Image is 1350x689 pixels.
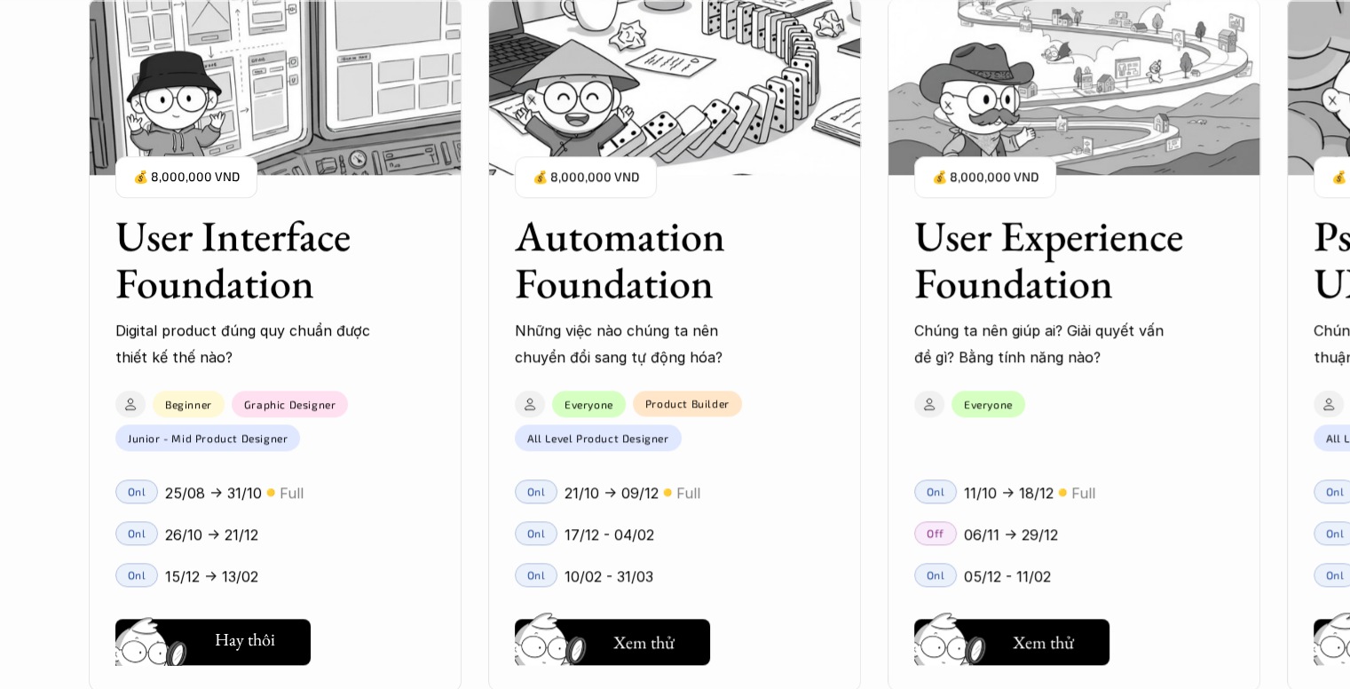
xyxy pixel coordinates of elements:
p: 🟡 [266,486,275,499]
a: Xem thử [515,612,710,665]
p: Onl [527,568,546,581]
p: Những việc nào chúng ta nên chuyển đổi sang tự động hóa? [515,317,772,371]
p: Onl [1326,527,1345,539]
p: Onl [927,485,945,497]
p: 06/11 -> 29/12 [964,521,1058,548]
p: Everyone [964,398,1013,410]
p: Onl [1326,485,1345,497]
p: Product Builder [645,397,730,409]
p: Everyone [564,398,613,410]
p: Graphic Designer [244,398,336,410]
h5: Xem thử [1013,630,1074,654]
p: Chúng ta nên giúp ai? Giải quyết vấn đề gì? Bằng tính năng nào? [914,317,1172,371]
p: 26/10 -> 21/12 [165,521,258,548]
p: 17/12 - 04/02 [564,521,654,548]
h5: Hay thôi [215,626,275,651]
button: Xem thử [515,619,710,665]
p: Onl [927,568,945,581]
p: 11/10 -> 18/12 [964,479,1054,506]
p: 💰 8,000,000 VND [533,165,639,189]
p: 05/12 - 11/02 [964,563,1051,590]
p: 25/08 -> 31/10 [165,479,262,506]
p: 15/12 -> 13/02 [165,563,258,590]
p: Onl [1326,568,1345,581]
p: Onl [527,527,546,539]
p: 21/10 -> 09/12 [564,479,659,506]
p: Junior - Mid Product Designer [128,432,288,444]
p: 10/02 - 31/03 [564,563,653,590]
p: All Level Product Designer [527,432,669,444]
h3: Automation Foundation [515,212,790,306]
h3: User Interface Foundation [115,212,391,306]
button: Hay thôi [115,619,311,665]
p: Beginner [165,398,212,410]
p: Digital product đúng quy chuẩn được thiết kế thế nào? [115,317,373,371]
a: Hay thôi [115,612,311,665]
p: Onl [527,485,546,497]
p: Full [676,479,700,506]
p: Full [280,479,304,506]
a: Xem thử [914,612,1109,665]
h5: Xem thử [613,630,675,654]
h3: User Experience Foundation [914,212,1189,306]
p: 💰 8,000,000 VND [133,165,240,189]
p: 💰 8,000,000 VND [932,165,1038,189]
p: 🟡 [1058,486,1067,499]
p: 🟡 [663,486,672,499]
p: Full [1071,479,1095,506]
p: Off [927,527,944,539]
button: Xem thử [914,619,1109,665]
